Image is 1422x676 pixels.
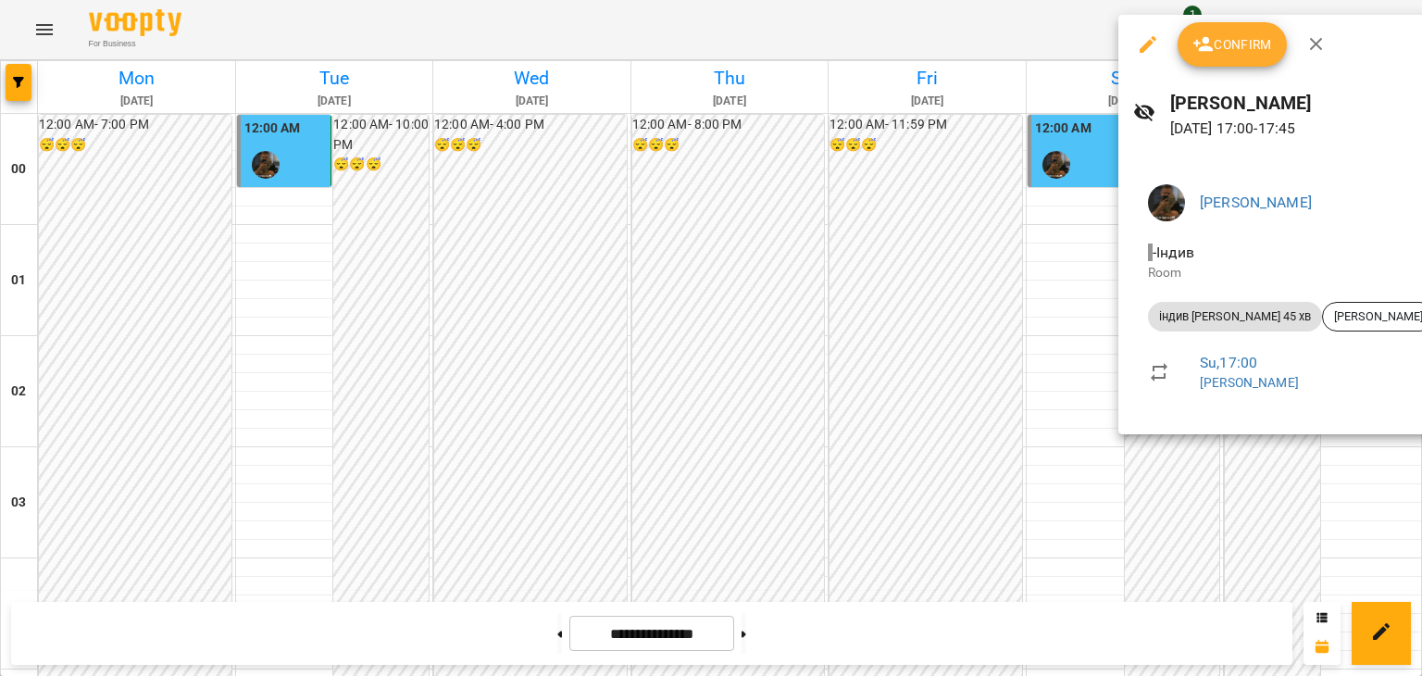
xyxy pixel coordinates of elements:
[1178,22,1287,67] button: Confirm
[1200,354,1257,371] a: Su , 17:00
[1148,308,1322,325] span: індив [PERSON_NAME] 45 хв
[1200,194,1312,211] a: [PERSON_NAME]
[1148,184,1185,221] img: 38836d50468c905d322a6b1b27ef4d16.jpg
[1192,33,1272,56] span: Confirm
[1148,244,1198,261] span: - Індив
[1200,375,1299,390] a: [PERSON_NAME]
